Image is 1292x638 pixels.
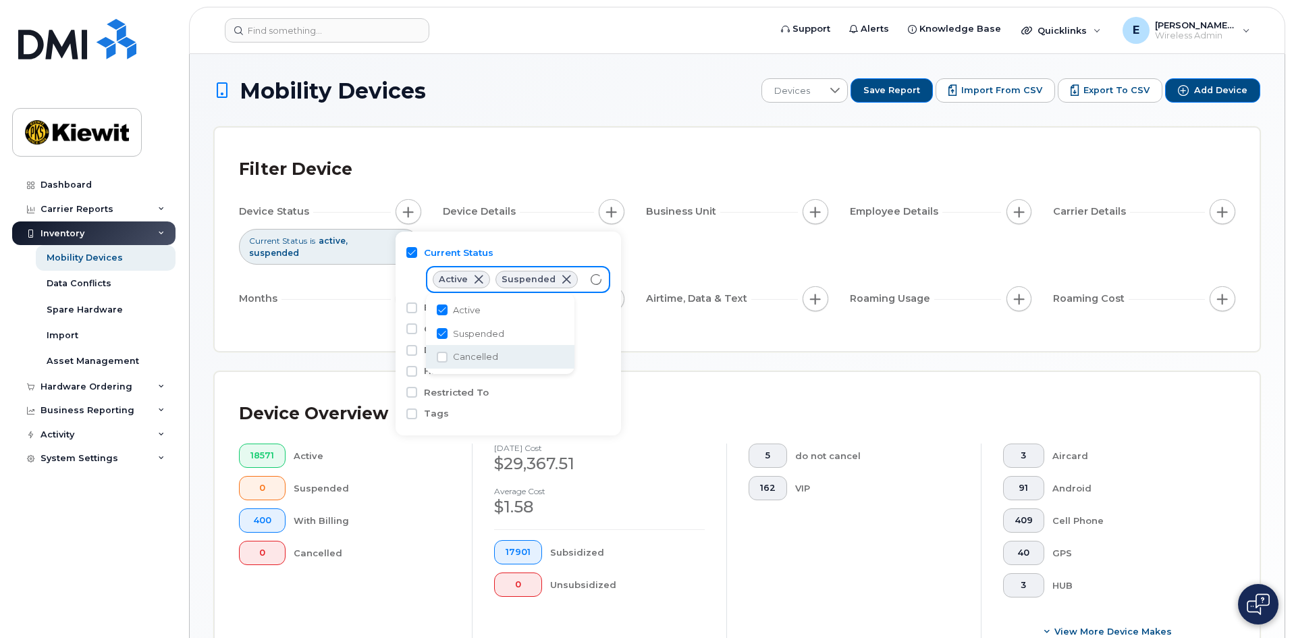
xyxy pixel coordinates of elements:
[850,205,942,219] span: Employee Details
[250,548,274,558] span: 0
[1052,476,1214,500] div: Android
[1015,515,1033,526] span: 409
[424,407,449,420] label: Tags
[1194,84,1247,97] span: Add Device
[1054,625,1172,638] span: View More Device Makes
[749,476,787,500] button: 162
[250,483,274,494] span: 0
[1015,450,1033,461] span: 3
[1247,593,1270,615] img: Open chat
[1003,476,1044,500] button: 91
[1015,548,1033,558] span: 40
[850,292,934,306] span: Roaming Usage
[1003,541,1044,565] button: 40
[646,292,751,306] span: Airtime, Data & Text
[239,541,286,565] button: 0
[936,78,1055,103] button: Import from CSV
[1015,483,1033,494] span: 91
[494,573,542,597] button: 0
[494,540,542,564] button: 17901
[250,450,274,461] span: 18571
[1015,580,1033,591] span: 3
[294,508,451,533] div: With Billing
[426,293,574,374] ul: Option List
[426,298,574,322] li: Active
[795,476,960,500] div: VIP
[1052,508,1214,533] div: Cell Phone
[1052,541,1214,565] div: GPS
[250,515,274,526] span: 400
[961,84,1042,97] span: Import from CSV
[1003,573,1044,597] button: 3
[239,476,286,500] button: 0
[424,301,487,314] label: Billing Status
[426,345,574,369] li: Cancelled
[502,275,556,284] span: Suspended
[294,476,451,500] div: Suspended
[453,304,481,317] span: Active
[749,444,787,468] button: 5
[453,350,498,363] span: Cancelled
[494,487,705,496] h4: Average cost
[1003,508,1044,533] button: 409
[550,573,705,597] div: Unsubsidized
[494,444,705,452] h4: [DATE] cost
[1003,444,1044,468] button: 3
[1165,78,1260,103] button: Add Device
[424,365,511,377] label: HR Feed Override
[294,541,451,565] div: Cancelled
[319,236,348,246] span: active
[424,246,493,259] label: Current Status
[550,540,705,564] div: Subsidized
[1053,205,1130,219] span: Carrier Details
[426,322,574,346] li: Suspended
[240,79,426,103] span: Mobility Devices
[1052,573,1214,597] div: HUB
[239,444,286,468] button: 18571
[424,344,477,356] label: Data Block
[1053,292,1129,306] span: Roaming Cost
[506,579,531,590] span: 0
[443,205,520,219] span: Device Details
[239,205,313,219] span: Device Status
[424,386,489,399] label: Restricted To
[760,483,776,494] span: 162
[310,235,315,246] span: is
[1083,84,1150,97] span: Export to CSV
[439,275,468,284] span: Active
[424,323,502,336] label: Call Forwarding
[760,450,776,461] span: 5
[646,205,720,219] span: Business Unit
[294,444,451,468] div: Active
[1058,78,1162,103] button: Export to CSV
[851,78,933,103] button: Save Report
[1052,444,1214,468] div: Aircard
[239,396,388,431] div: Device Overview
[249,248,299,258] span: suspended
[239,508,286,533] button: 400
[863,84,920,97] span: Save Report
[239,152,352,187] div: Filter Device
[762,79,822,103] span: Devices
[506,547,531,558] span: 17901
[249,235,307,246] span: Current Status
[795,444,960,468] div: do not cancel
[453,327,504,340] span: Suspended
[239,292,281,306] span: Months
[494,452,705,475] div: $29,367.51
[494,496,705,519] div: $1.58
